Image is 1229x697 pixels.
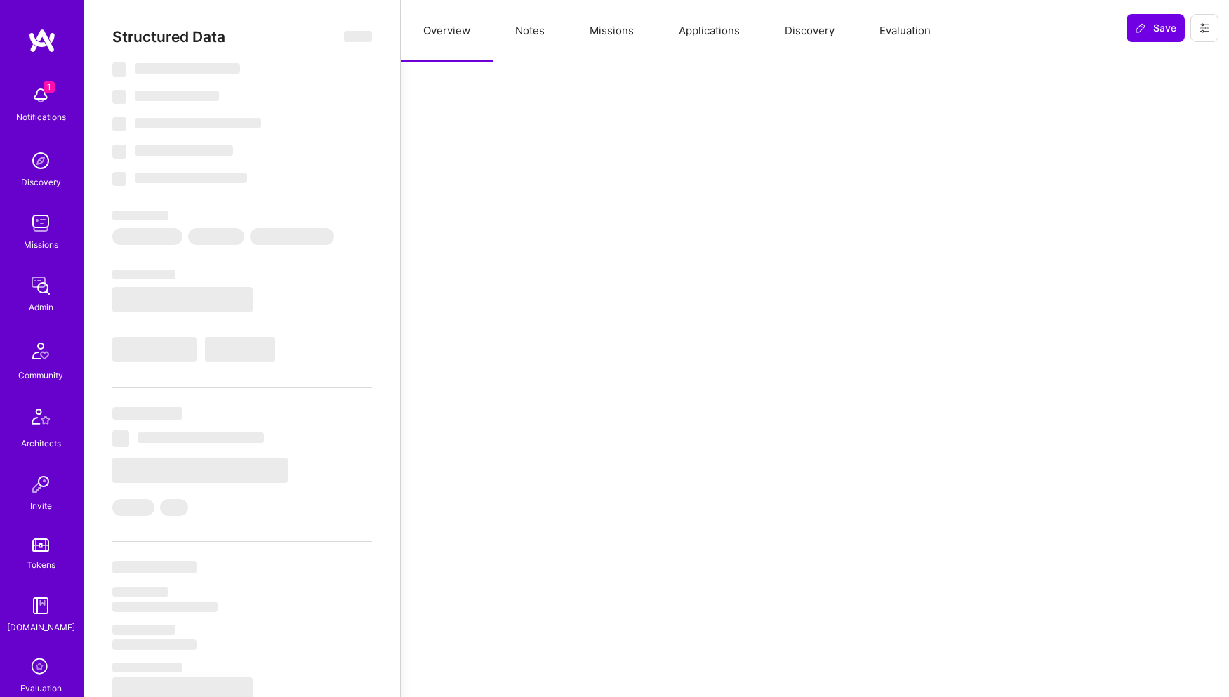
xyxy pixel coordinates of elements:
span: ‌ [112,458,288,483]
span: ‌ [112,625,175,635]
span: ‌ [188,228,244,245]
span: ‌ [112,499,154,516]
div: Missions [24,237,58,252]
img: teamwork [27,209,55,237]
img: discovery [27,147,55,175]
span: 1 [44,81,55,93]
div: Discovery [21,175,61,190]
span: ‌ [112,407,182,420]
span: ‌ [135,91,219,101]
div: [DOMAIN_NAME] [7,620,75,635]
img: tokens [32,538,49,552]
div: Architects [21,436,61,451]
img: Architects [24,402,58,436]
img: Invite [27,470,55,498]
div: Invite [30,498,52,513]
span: ‌ [112,62,126,77]
span: ‌ [112,561,197,573]
span: ‌ [112,270,175,279]
span: ‌ [250,228,334,245]
span: ‌ [112,172,126,186]
span: ‌ [112,117,126,131]
span: ‌ [205,337,275,362]
span: ‌ [112,211,168,220]
span: ‌ [112,228,182,245]
i: icon SelectionTeam [27,654,54,681]
span: ‌ [112,337,197,362]
span: Structured Data [112,28,225,46]
img: bell [27,81,55,109]
img: admin teamwork [27,272,55,300]
div: Notifications [16,109,66,124]
div: Admin [29,300,53,314]
button: Save [1127,14,1185,42]
img: Community [24,334,58,368]
span: ‌ [112,663,182,672]
div: Community [18,368,63,383]
span: Save [1135,21,1176,35]
img: guide book [27,592,55,620]
span: ‌ [112,602,218,612]
span: ‌ [112,639,197,650]
span: ‌ [112,287,253,312]
span: ‌ [135,173,247,183]
span: ‌ [112,90,126,104]
img: logo [28,28,56,53]
div: Evaluation [20,681,62,696]
span: ‌ [112,145,126,159]
span: ‌ [112,430,129,447]
div: Tokens [27,557,55,572]
span: ‌ [112,587,168,597]
span: ‌ [135,145,233,156]
span: ‌ [344,31,372,42]
span: ‌ [160,499,188,516]
span: ‌ [138,432,264,443]
span: ‌ [135,63,240,74]
span: ‌ [135,118,261,128]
